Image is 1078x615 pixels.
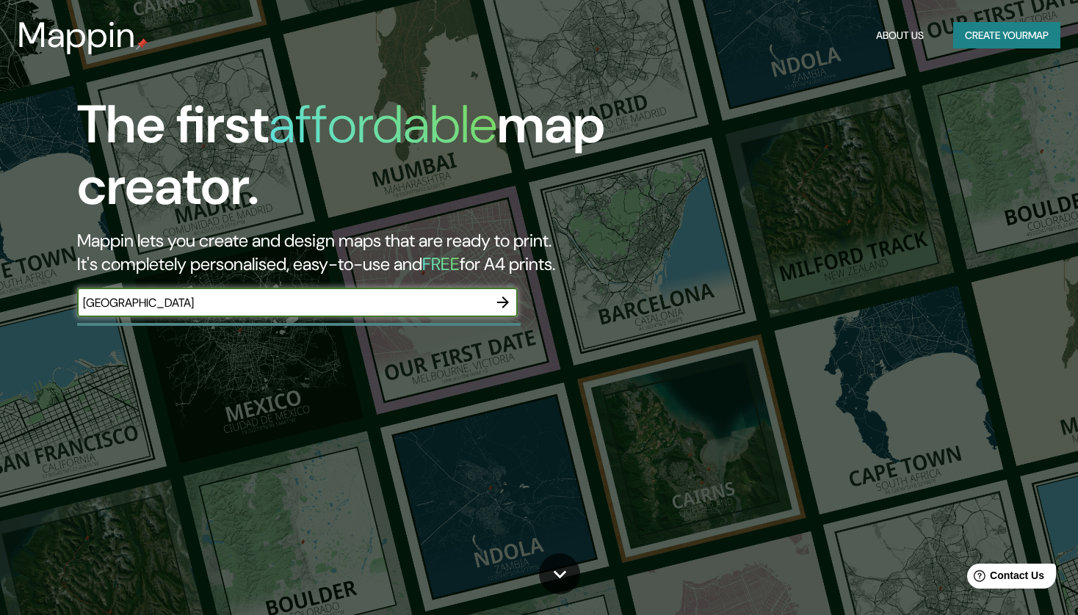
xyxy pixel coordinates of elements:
[269,90,497,159] h1: affordable
[77,294,488,311] input: Choose your favourite place
[953,22,1060,49] button: Create yourmap
[136,38,148,50] img: mappin-pin
[870,22,930,49] button: About Us
[947,558,1062,599] iframe: Help widget launcher
[422,252,460,275] h5: FREE
[77,94,616,229] h1: The first map creator.
[18,15,136,56] h3: Mappin
[77,229,616,276] h2: Mappin lets you create and design maps that are ready to print. It's completely personalised, eas...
